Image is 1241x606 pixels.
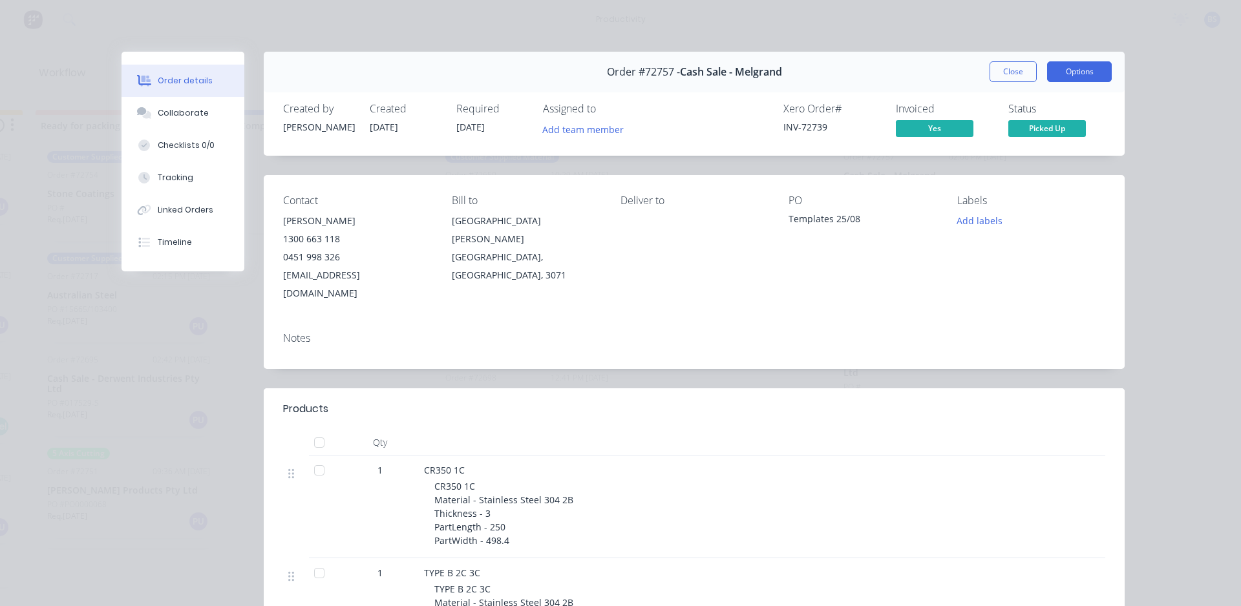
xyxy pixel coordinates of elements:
[452,212,600,284] div: [GEOGRAPHIC_DATA][PERSON_NAME][GEOGRAPHIC_DATA], [GEOGRAPHIC_DATA], 3071
[122,97,244,129] button: Collaborate
[1008,120,1086,140] button: Picked Up
[896,103,993,115] div: Invoiced
[783,120,880,134] div: INV-72739
[122,194,244,226] button: Linked Orders
[789,212,937,230] div: Templates 25/08
[283,212,431,302] div: [PERSON_NAME]1300 663 1180451 998 326[EMAIL_ADDRESS][DOMAIN_NAME]
[158,204,213,216] div: Linked Orders
[990,61,1037,82] button: Close
[452,194,600,207] div: Bill to
[1008,120,1086,136] span: Picked Up
[122,129,244,162] button: Checklists 0/0
[283,120,354,134] div: [PERSON_NAME]
[456,103,527,115] div: Required
[896,120,973,136] span: Yes
[456,121,485,133] span: [DATE]
[680,66,782,78] span: Cash Sale - Melgrand
[283,230,431,248] div: 1300 663 118
[789,194,937,207] div: PO
[950,212,1010,229] button: Add labels
[283,248,431,266] div: 0451 998 326
[424,464,465,476] span: CR350 1C
[158,236,192,248] div: Timeline
[283,194,431,207] div: Contact
[424,567,480,579] span: TYPE B 2C 3C
[377,566,383,580] span: 1
[122,162,244,194] button: Tracking
[158,107,209,119] div: Collaborate
[122,226,244,258] button: Timeline
[434,480,573,547] span: CR350 1C Material - Stainless Steel 304 2B Thickness - 3 PartLength - 250 PartWidth - 498.4
[158,75,213,87] div: Order details
[283,266,431,302] div: [EMAIL_ADDRESS][DOMAIN_NAME]
[1008,103,1105,115] div: Status
[283,212,431,230] div: [PERSON_NAME]
[283,332,1105,344] div: Notes
[1047,61,1112,82] button: Options
[377,463,383,477] span: 1
[158,172,193,183] div: Tracking
[620,194,769,207] div: Deliver to
[783,103,880,115] div: Xero Order #
[543,120,631,138] button: Add team member
[122,65,244,97] button: Order details
[283,401,328,417] div: Products
[158,140,215,151] div: Checklists 0/0
[370,103,441,115] div: Created
[341,430,419,455] div: Qty
[370,121,398,133] span: [DATE]
[543,103,672,115] div: Assigned to
[607,66,680,78] span: Order #72757 -
[536,120,631,138] button: Add team member
[283,103,354,115] div: Created by
[957,194,1105,207] div: Labels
